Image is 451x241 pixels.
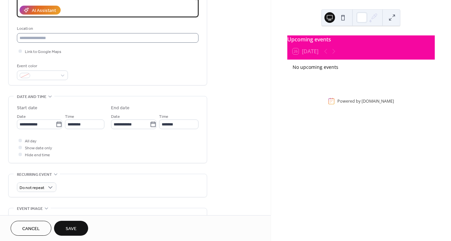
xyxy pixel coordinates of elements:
span: Time [65,113,74,120]
span: Date and time [17,93,46,100]
span: Event image [17,205,43,212]
div: AI Assistant [32,7,56,14]
div: Start date [17,105,37,112]
span: Save [66,225,77,232]
span: All day [25,138,36,145]
span: Recurring event [17,171,52,178]
span: Date [17,113,26,120]
span: Cancel [22,225,40,232]
span: Show date only [25,145,52,152]
span: Link to Google Maps [25,48,61,55]
div: End date [111,105,130,112]
div: Powered by [337,98,394,104]
button: Save [54,221,88,236]
div: Event color [17,63,67,70]
button: AI Assistant [20,6,61,15]
div: No upcoming events [293,64,429,71]
span: Hide end time [25,152,50,159]
span: Date [111,113,120,120]
span: Do not repeat [20,184,44,192]
div: Location [17,25,197,32]
div: Upcoming events [287,35,435,43]
a: [DOMAIN_NAME] [362,98,394,104]
button: Cancel [11,221,51,236]
span: Time [159,113,168,120]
